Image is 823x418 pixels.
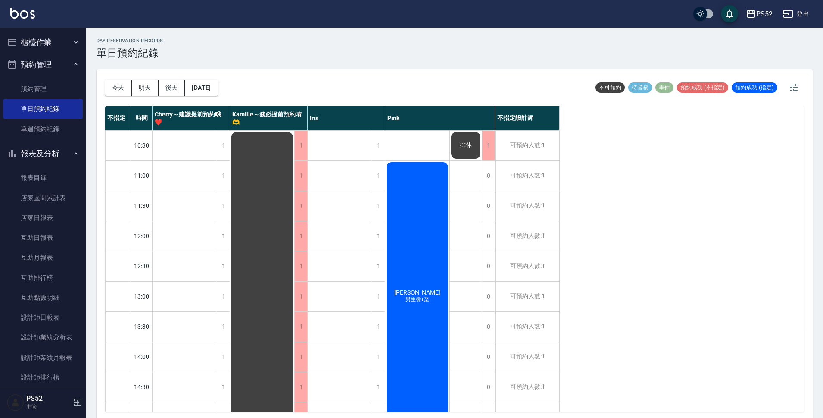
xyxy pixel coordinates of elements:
button: 今天 [105,80,132,96]
div: 1 [217,191,230,221]
div: 1 [372,342,385,372]
a: 互助點數明細 [3,288,83,308]
button: 明天 [132,80,159,96]
span: [PERSON_NAME] [393,289,442,296]
button: save [721,5,738,22]
div: 0 [482,221,495,251]
div: 1 [294,282,307,311]
a: 設計師排行榜 [3,368,83,387]
div: 可預約人數:1 [495,312,559,342]
div: Pink [385,106,495,130]
div: 13:30 [131,311,153,342]
div: 11:00 [131,160,153,191]
div: 1 [294,372,307,402]
div: 1 [294,312,307,342]
div: 可預約人數:1 [495,372,559,402]
a: 設計師業績分析表 [3,327,83,347]
div: 1 [482,131,495,160]
div: 1 [372,312,385,342]
h2: day Reservation records [97,38,163,44]
span: 事件 [655,84,673,91]
div: 1 [372,161,385,191]
div: 0 [482,161,495,191]
img: Logo [10,8,35,19]
div: Kamille～務必提前預約唷🫶 [230,106,308,130]
div: 12:00 [131,221,153,251]
h3: 單日預約紀錄 [97,47,163,59]
div: 0 [482,282,495,311]
div: 14:00 [131,342,153,372]
div: 可預約人數:1 [495,161,559,191]
div: 可預約人數:1 [495,191,559,221]
div: 0 [482,191,495,221]
div: 1 [372,372,385,402]
a: 互助排行榜 [3,268,83,288]
span: 預約成功 (不指定) [677,84,728,91]
div: 不指定設計師 [495,106,560,130]
div: Cherry～建議提前預約哦❤️ [153,106,230,130]
div: 1 [217,161,230,191]
span: 排休 [458,141,474,149]
div: 1 [217,342,230,372]
a: 店家區間累計表 [3,188,83,208]
div: 1 [372,251,385,281]
button: 櫃檯作業 [3,31,83,53]
span: 預約成功 (指定) [732,84,777,91]
button: 後天 [159,80,185,96]
div: 不指定 [105,106,131,130]
div: 1 [294,251,307,281]
div: 可預約人數:1 [495,221,559,251]
button: [DATE] [185,80,218,96]
a: 互助月報表 [3,248,83,267]
div: 11:30 [131,191,153,221]
button: 預約管理 [3,53,83,76]
div: 1 [217,312,230,342]
p: 主管 [26,403,70,411]
div: 0 [482,312,495,342]
a: 報表目錄 [3,168,83,188]
span: 待審核 [628,84,652,91]
div: Iris [308,106,385,130]
div: PS52 [756,9,773,19]
div: 1 [217,282,230,311]
div: 1 [372,282,385,311]
span: 不可預約 [595,84,625,91]
div: 0 [482,251,495,281]
div: 1 [217,221,230,251]
div: 13:00 [131,281,153,311]
div: 1 [294,342,307,372]
a: 預約管理 [3,79,83,99]
div: 可預約人數:1 [495,251,559,281]
div: 14:30 [131,372,153,402]
button: PS52 [742,5,776,23]
h5: PS52 [26,394,70,403]
a: 設計師業績月報表 [3,348,83,368]
div: 0 [482,372,495,402]
button: 報表及分析 [3,142,83,165]
div: 0 [482,342,495,372]
a: 單日預約紀錄 [3,99,83,119]
button: 登出 [779,6,813,22]
div: 1 [294,221,307,251]
div: 可預約人數:1 [495,131,559,160]
div: 1 [372,131,385,160]
a: 互助日報表 [3,228,83,248]
img: Person [7,394,24,411]
div: 10:30 [131,130,153,160]
div: 1 [294,161,307,191]
div: 1 [372,191,385,221]
div: 1 [217,372,230,402]
div: 可預約人數:1 [495,282,559,311]
div: 可預約人數:1 [495,342,559,372]
div: 12:30 [131,251,153,281]
a: 設計師日報表 [3,308,83,327]
a: 店家日報表 [3,208,83,228]
a: 單週預約紀錄 [3,119,83,139]
div: 1 [294,191,307,221]
div: 1 [217,251,230,281]
div: 1 [372,221,385,251]
div: 時間 [131,106,153,130]
span: 男生燙+染 [404,296,431,303]
div: 1 [217,131,230,160]
div: 1 [294,131,307,160]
